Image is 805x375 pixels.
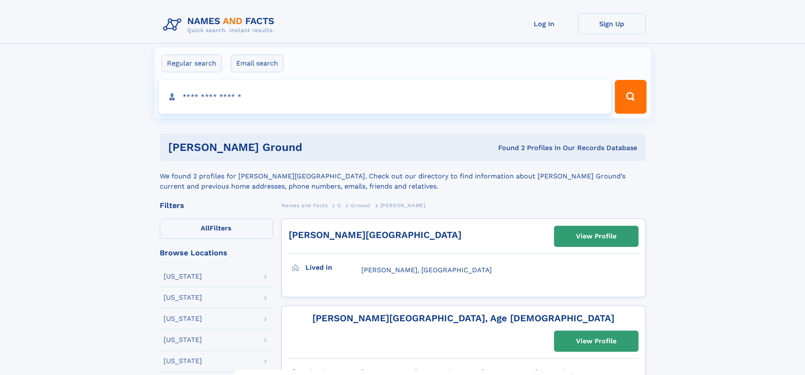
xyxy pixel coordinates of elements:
img: Logo Names and Facts [160,14,281,36]
span: Ground [351,203,371,208]
div: [US_STATE] [164,315,202,322]
div: [US_STATE] [164,337,202,343]
label: Email search [231,55,284,72]
a: Sign Up [578,14,646,34]
span: All [201,224,210,232]
div: We found 2 profiles for [PERSON_NAME][GEOGRAPHIC_DATA]. Check out our directory to find informati... [160,161,646,192]
h1: [PERSON_NAME] ground [168,142,400,153]
a: Log In [510,14,578,34]
a: [PERSON_NAME][GEOGRAPHIC_DATA] [289,230,461,240]
span: [PERSON_NAME], [GEOGRAPHIC_DATA] [361,266,492,274]
span: G [337,203,341,208]
input: search input [159,80,611,114]
div: View Profile [576,331,617,351]
div: [US_STATE] [164,358,202,364]
a: Names and Facts [281,200,328,211]
div: [US_STATE] [164,273,202,280]
a: View Profile [554,331,638,351]
label: Regular search [161,55,222,72]
div: [US_STATE] [164,294,202,301]
a: Ground [351,200,371,211]
span: [PERSON_NAME] [380,203,426,208]
div: Browse Locations [160,249,273,257]
label: Filters [160,219,273,239]
a: G [337,200,341,211]
div: Found 2 Profiles In Our Records Database [400,143,637,153]
button: Search Button [615,80,646,114]
a: [PERSON_NAME][GEOGRAPHIC_DATA], Age [DEMOGRAPHIC_DATA] [312,313,614,323]
div: Filters [160,202,273,209]
h3: Lived in [306,260,361,275]
div: View Profile [576,227,617,246]
a: View Profile [554,226,638,246]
